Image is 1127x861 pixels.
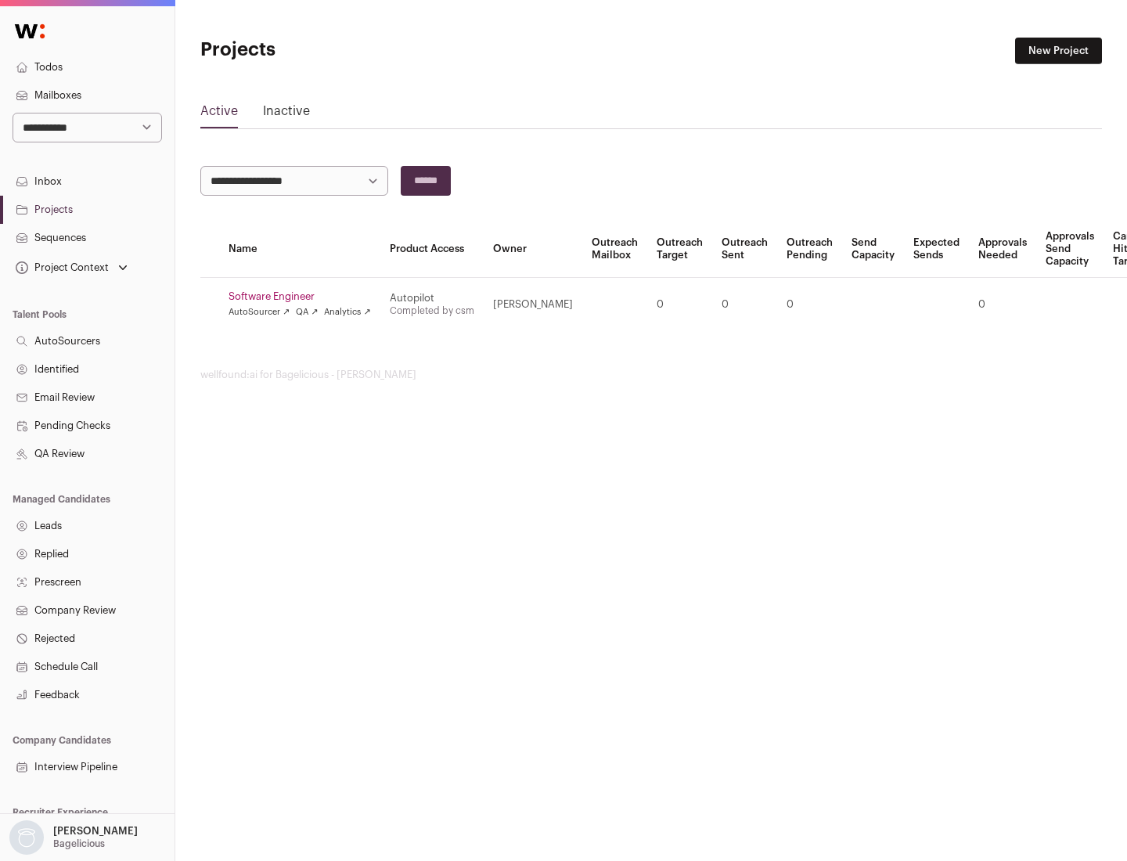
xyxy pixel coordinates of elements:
[263,102,310,127] a: Inactive
[842,221,904,278] th: Send Capacity
[219,221,380,278] th: Name
[904,221,969,278] th: Expected Sends
[9,820,44,855] img: nopic.png
[712,278,777,332] td: 0
[1036,221,1104,278] th: Approvals Send Capacity
[13,257,131,279] button: Open dropdown
[777,221,842,278] th: Outreach Pending
[484,278,582,332] td: [PERSON_NAME]
[484,221,582,278] th: Owner
[229,306,290,319] a: AutoSourcer ↗
[6,16,53,47] img: Wellfound
[1015,38,1102,64] a: New Project
[582,221,647,278] th: Outreach Mailbox
[53,825,138,838] p: [PERSON_NAME]
[647,221,712,278] th: Outreach Target
[390,292,474,304] div: Autopilot
[380,221,484,278] th: Product Access
[324,306,370,319] a: Analytics ↗
[13,261,109,274] div: Project Context
[969,278,1036,332] td: 0
[229,290,371,303] a: Software Engineer
[777,278,842,332] td: 0
[53,838,105,850] p: Bagelicious
[200,102,238,127] a: Active
[200,38,501,63] h1: Projects
[296,306,318,319] a: QA ↗
[200,369,1102,381] footer: wellfound:ai for Bagelicious - [PERSON_NAME]
[390,306,474,315] a: Completed by csm
[6,820,141,855] button: Open dropdown
[712,221,777,278] th: Outreach Sent
[647,278,712,332] td: 0
[969,221,1036,278] th: Approvals Needed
